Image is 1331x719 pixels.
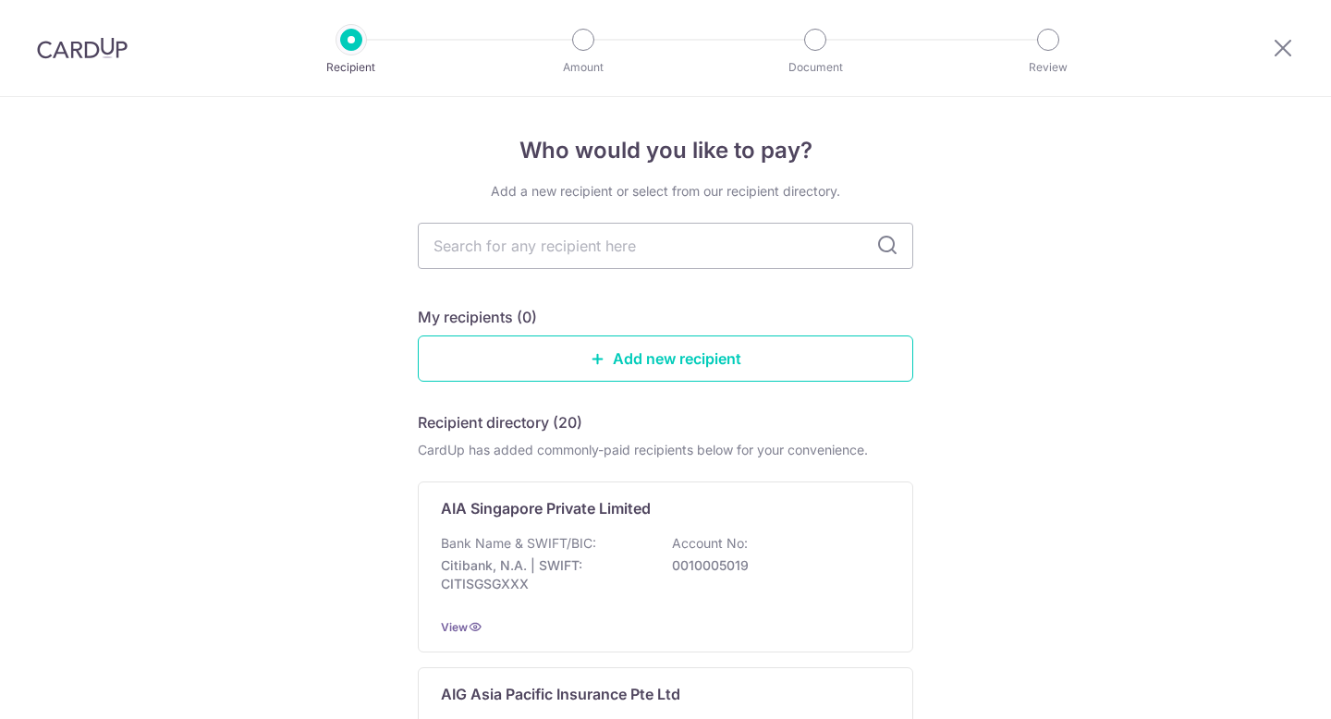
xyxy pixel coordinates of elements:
p: Recipient [283,58,420,77]
a: Add new recipient [418,335,913,382]
p: Bank Name & SWIFT/BIC: [441,534,596,553]
img: CardUp [37,37,128,59]
a: View [441,620,468,634]
p: Amount [515,58,652,77]
div: CardUp has added commonly-paid recipients below for your convenience. [418,441,913,459]
p: Account No: [672,534,748,553]
h5: My recipients (0) [418,306,537,328]
p: Citibank, N.A. | SWIFT: CITISGSGXXX [441,556,648,593]
p: 0010005019 [672,556,879,575]
div: Add a new recipient or select from our recipient directory. [418,182,913,201]
h4: Who would you like to pay? [418,134,913,167]
p: Document [747,58,884,77]
p: AIG Asia Pacific Insurance Pte Ltd [441,683,680,705]
p: AIA Singapore Private Limited [441,497,651,519]
p: Review [980,58,1117,77]
input: Search for any recipient here [418,223,913,269]
h5: Recipient directory (20) [418,411,582,433]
